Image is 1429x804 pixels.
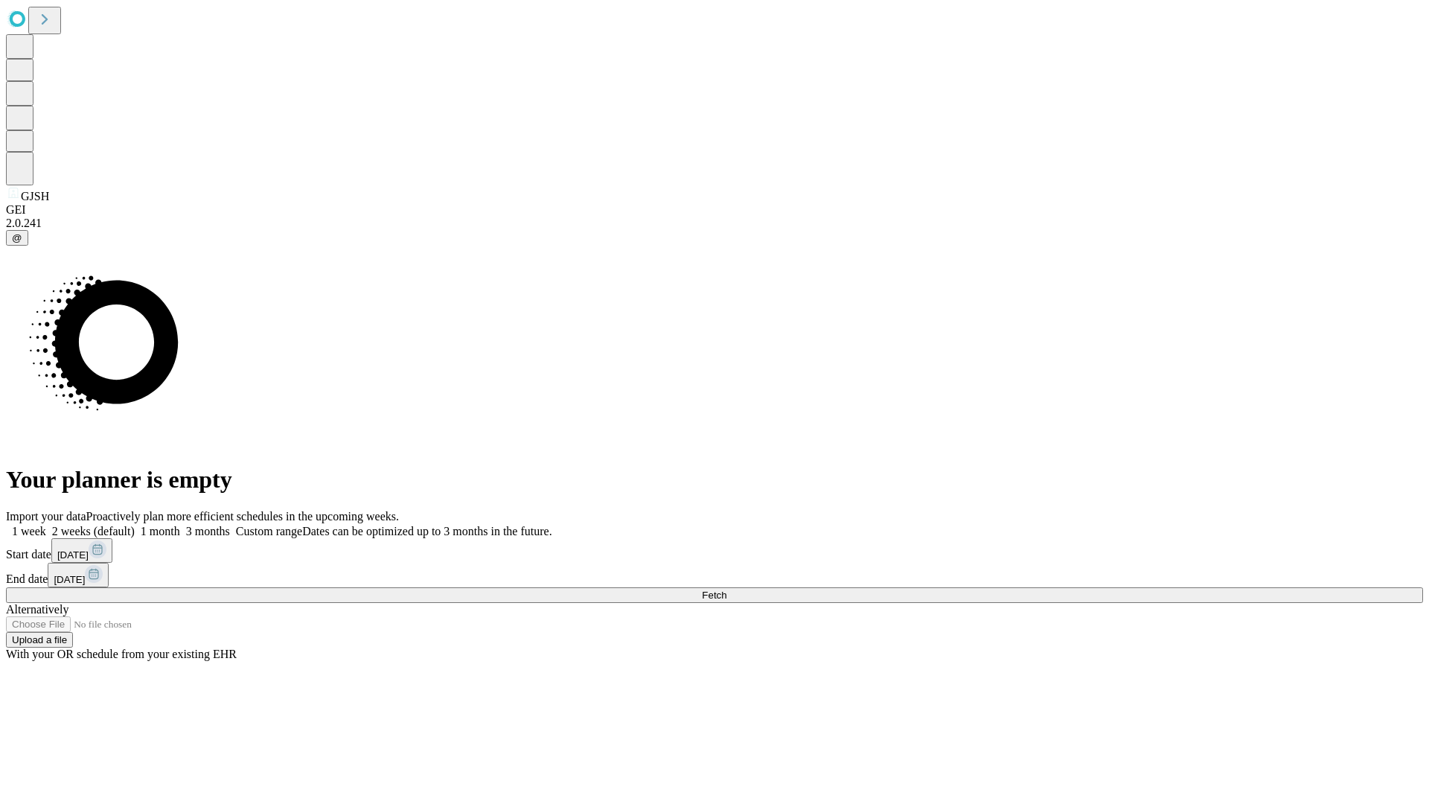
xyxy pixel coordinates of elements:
span: 2 weeks (default) [52,525,135,537]
span: 3 months [186,525,230,537]
span: Custom range [236,525,302,537]
button: Upload a file [6,632,73,648]
span: [DATE] [54,574,85,585]
button: [DATE] [51,538,112,563]
span: GJSH [21,190,49,202]
div: GEI [6,203,1423,217]
span: With your OR schedule from your existing EHR [6,648,237,660]
span: 1 month [141,525,180,537]
span: Fetch [702,590,726,601]
span: Alternatively [6,603,68,616]
button: Fetch [6,587,1423,603]
span: Import your data [6,510,86,523]
span: [DATE] [57,549,89,561]
span: @ [12,232,22,243]
span: 1 week [12,525,46,537]
div: End date [6,563,1423,587]
button: @ [6,230,28,246]
span: Proactively plan more efficient schedules in the upcoming weeks. [86,510,399,523]
h1: Your planner is empty [6,466,1423,494]
div: Start date [6,538,1423,563]
button: [DATE] [48,563,109,587]
div: 2.0.241 [6,217,1423,230]
span: Dates can be optimized up to 3 months in the future. [302,525,552,537]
